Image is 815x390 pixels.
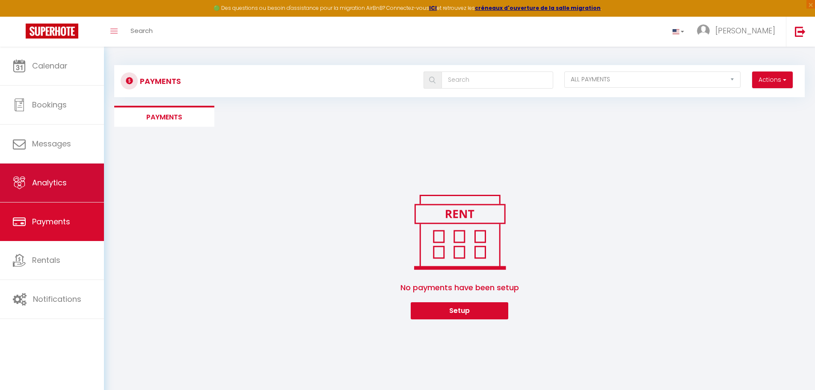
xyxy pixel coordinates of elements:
span: Bookings [32,99,67,110]
span: Analytics [32,177,67,188]
a: ICI [429,4,437,12]
span: Payments [32,216,70,227]
h3: Payments [140,71,181,91]
span: No payments have been setup [400,273,519,302]
a: Search [124,17,159,47]
button: Actions [752,71,793,89]
span: [PERSON_NAME] [715,25,775,36]
button: Ouvrir le widget de chat LiveChat [7,3,33,29]
img: Super Booking [26,24,78,39]
span: Notifications [33,294,81,304]
span: Calendar [32,60,68,71]
span: Search [130,26,153,35]
img: rent.png [405,191,514,273]
button: Setup [411,302,508,319]
a: créneaux d'ouverture de la salle migration [475,4,601,12]
img: logout [795,26,806,37]
span: Rentals [32,255,60,265]
span: Messages [32,138,71,149]
input: Search [442,71,553,89]
a: ... [PERSON_NAME] [691,17,786,47]
li: Payments [114,106,214,127]
img: ... [697,24,710,37]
